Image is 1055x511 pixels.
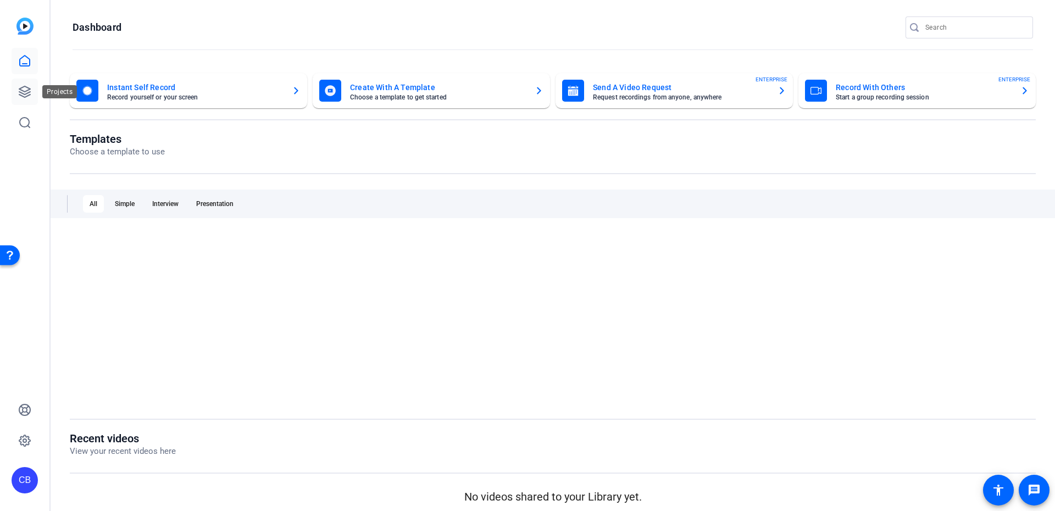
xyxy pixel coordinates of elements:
[798,73,1036,108] button: Record With OthersStart a group recording sessionENTERPRISE
[1028,484,1041,497] mat-icon: message
[107,94,283,101] mat-card-subtitle: Record yourself or your screen
[16,18,34,35] img: blue-gradient.svg
[83,195,104,213] div: All
[12,467,38,493] div: CB
[756,75,787,84] span: ENTERPRISE
[70,488,1036,505] p: No videos shared to your Library yet.
[836,81,1012,94] mat-card-title: Record With Others
[190,195,240,213] div: Presentation
[70,445,176,458] p: View your recent videos here
[108,195,141,213] div: Simple
[313,73,550,108] button: Create With A TemplateChoose a template to get started
[593,81,769,94] mat-card-title: Send A Video Request
[70,432,176,445] h1: Recent videos
[70,146,165,158] p: Choose a template to use
[593,94,769,101] mat-card-subtitle: Request recordings from anyone, anywhere
[998,75,1030,84] span: ENTERPRISE
[350,94,526,101] mat-card-subtitle: Choose a template to get started
[925,21,1024,34] input: Search
[42,85,77,98] div: Projects
[350,81,526,94] mat-card-title: Create With A Template
[70,132,165,146] h1: Templates
[70,73,307,108] button: Instant Self RecordRecord yourself or your screen
[73,21,121,34] h1: Dashboard
[146,195,185,213] div: Interview
[992,484,1005,497] mat-icon: accessibility
[836,94,1012,101] mat-card-subtitle: Start a group recording session
[107,81,283,94] mat-card-title: Instant Self Record
[556,73,793,108] button: Send A Video RequestRequest recordings from anyone, anywhereENTERPRISE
